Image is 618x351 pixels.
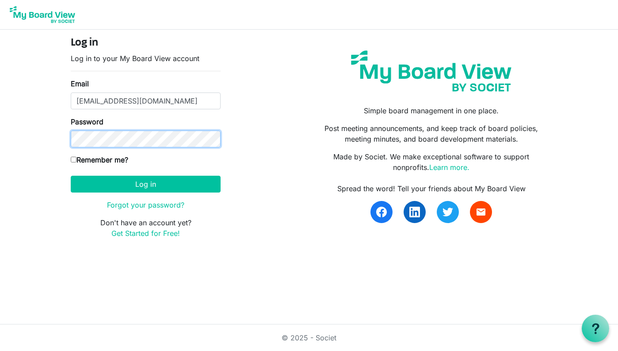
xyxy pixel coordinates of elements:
label: Email [71,78,89,89]
button: Log in [71,176,221,193]
label: Password [71,116,103,127]
img: twitter.svg [443,207,453,217]
img: my-board-view-societ.svg [344,44,518,98]
img: My Board View Logo [7,4,78,26]
a: Learn more. [429,163,469,172]
a: Forgot your password? [107,201,184,209]
p: Don't have an account yet? [71,217,221,239]
p: Log in to your My Board View account [71,53,221,64]
input: Remember me? [71,157,76,162]
label: Remember me? [71,154,128,165]
img: linkedin.svg [409,207,420,217]
img: facebook.svg [376,207,387,217]
div: Spread the word! Tell your friends about My Board View [316,183,547,194]
a: email [470,201,492,223]
p: Simple board management in one place. [316,105,547,116]
span: email [476,207,486,217]
p: Post meeting announcements, and keep track of board policies, meeting minutes, and board developm... [316,123,547,144]
p: Made by Societ. We make exceptional software to support nonprofits. [316,151,547,173]
a: Get Started for Free! [111,229,180,238]
a: © 2025 - Societ [282,333,336,342]
h4: Log in [71,37,221,50]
